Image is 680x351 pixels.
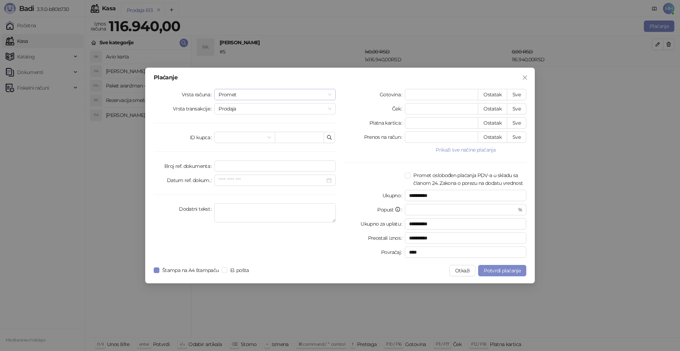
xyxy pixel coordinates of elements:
[179,203,214,215] label: Dodatni tekst
[361,218,405,230] label: Ukupno za uplatu
[380,89,405,100] label: Gotovina
[478,265,526,276] button: Potvrdi plaćanje
[392,103,405,114] label: Ček
[478,131,507,143] button: Ostatak
[154,75,526,80] div: Plaćanje
[369,117,405,129] label: Platna kartica
[364,131,405,143] label: Prenos na račun
[214,160,336,172] input: Broj ref. dokumenta
[159,266,222,274] span: Štampa na A4 štampaču
[519,75,531,80] span: Zatvori
[478,103,507,114] button: Ostatak
[182,89,215,100] label: Vrsta računa
[164,160,214,172] label: Broj ref. dokumenta
[507,117,526,129] button: Sve
[409,204,516,215] input: Popust
[173,103,215,114] label: Vrsta transakcije
[519,72,531,83] button: Close
[167,175,215,186] label: Datum ref. dokum.
[190,132,214,143] label: ID kupca
[219,89,331,100] span: Promet
[507,131,526,143] button: Sve
[214,203,336,222] textarea: Dodatni tekst
[522,75,528,80] span: close
[219,176,325,184] input: Datum ref. dokum.
[478,117,507,129] button: Ostatak
[478,89,507,100] button: Ostatak
[410,171,526,187] span: Promet oslobođen plaćanja PDV-a u skladu sa članom 24. Zakona o porezu na dodatu vrednost
[382,190,405,201] label: Ukupno
[368,232,405,244] label: Preostali iznos
[449,265,475,276] button: Otkaži
[227,266,252,274] span: El. pošta
[507,103,526,114] button: Sve
[507,89,526,100] button: Sve
[484,267,521,274] span: Potvrdi plaćanje
[377,204,405,215] label: Popust
[219,103,331,114] span: Prodaja
[405,146,526,154] button: Prikaži sve načine plaćanja
[381,247,405,258] label: Povraćaj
